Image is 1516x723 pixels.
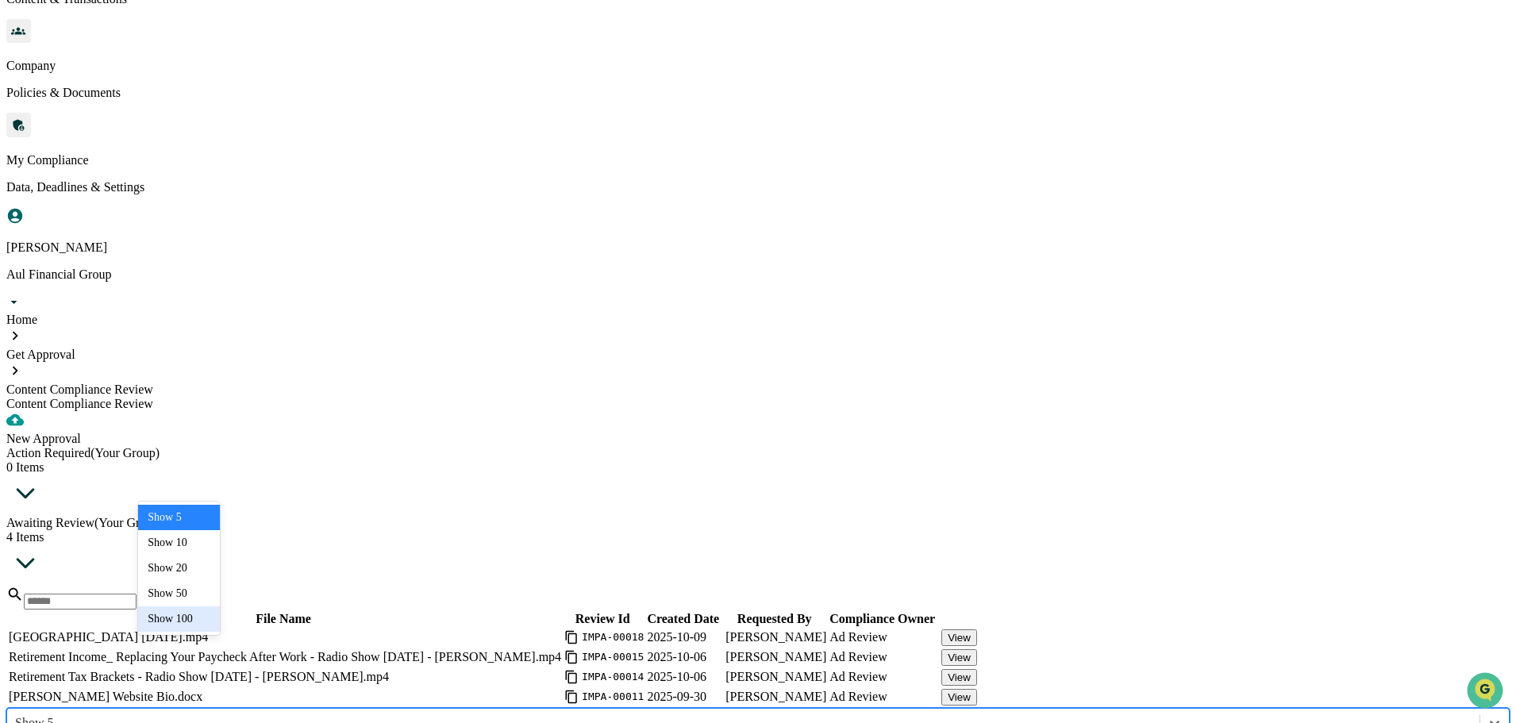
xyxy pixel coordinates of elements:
[646,648,723,667] td: 2025-10-06
[6,59,1510,73] p: Company
[725,648,827,667] td: [PERSON_NAME]
[6,544,44,583] img: caret
[564,630,579,644] span: Copy Id
[564,612,644,626] div: Toggle SortBy
[9,612,561,626] div: Toggle SortBy
[941,612,977,626] div: Toggle SortBy
[138,606,220,632] div: Show 100
[9,690,202,703] a: [PERSON_NAME] Website Bio.docx
[6,446,1510,460] div: Action Required
[138,581,220,606] div: Show 50
[9,630,208,644] a: [GEOGRAPHIC_DATA] [DATE].mp4
[94,516,164,529] span: (Your Group)
[1465,671,1508,713] iframe: Open customer support
[6,475,44,513] img: caret
[6,313,1510,327] div: Home
[6,240,1510,255] p: [PERSON_NAME]
[941,630,977,644] a: View
[6,397,1510,411] div: Content Compliance Review
[941,670,977,683] a: View
[6,267,1510,282] p: Aul Financial Group
[115,202,128,214] div: 🗄️
[138,556,220,581] div: Show 20
[10,224,106,252] a: 🔎Data Lookup
[829,668,939,686] td: Ad Review
[158,269,192,281] span: Pylon
[16,33,289,59] p: How can we help?
[6,86,1510,100] p: Policies & Documents
[582,690,644,703] span: IMPA-00011
[54,121,260,137] div: Start new chat
[564,690,579,704] span: Copy Id
[9,670,389,683] a: Retirement Tax Brackets - Radio Show [DATE] - [PERSON_NAME].mp4
[6,180,1510,194] p: Data, Deadlines & Settings
[112,268,192,281] a: Powered byPylon
[941,690,977,703] a: View
[941,650,977,663] a: View
[725,629,827,647] td: [PERSON_NAME]
[16,232,29,244] div: 🔎
[829,612,938,626] div: Toggle SortBy
[582,631,644,644] span: IMPA-00018
[32,230,100,246] span: Data Lookup
[725,612,826,626] div: Toggle SortBy
[138,505,220,530] div: Show 5
[270,126,289,145] button: Start new chat
[829,688,939,706] td: Ad Review
[564,670,579,684] span: Copy Id
[829,648,939,667] td: Ad Review
[54,137,201,150] div: We're available if you need us!
[131,200,197,216] span: Attestations
[90,446,160,460] span: (Your Group)
[564,650,579,664] span: Copy Id
[6,383,1510,397] div: Content Compliance Review
[9,650,561,663] a: Retirement Income_ Replacing Your Paycheck After Work - Radio Show [DATE] - [PERSON_NAME].mp4
[725,688,827,706] td: [PERSON_NAME]
[647,612,722,626] div: Toggle SortBy
[646,629,723,647] td: 2025-10-09
[16,121,44,150] img: 1746055101610-c473b297-6a78-478c-a979-82029cc54cd1
[725,668,827,686] td: [PERSON_NAME]
[6,516,1510,530] div: Awaiting Review
[941,669,977,686] button: View
[6,348,1510,362] div: Get Approval
[582,651,644,663] span: IMPA-00015
[16,202,29,214] div: 🖐️
[138,530,220,556] div: Show 10
[829,629,939,647] td: Ad Review
[941,649,977,666] button: View
[582,671,644,683] span: IMPA-00014
[109,194,203,222] a: 🗄️Attestations
[6,530,1510,544] div: 4 Items
[6,153,1510,167] p: My Compliance
[941,689,977,706] button: View
[10,194,109,222] a: 🖐️Preclearance
[32,200,102,216] span: Preclearance
[941,629,977,646] button: View
[6,432,1510,446] div: New Approval
[646,688,723,706] td: 2025-09-30
[646,668,723,686] td: 2025-10-06
[6,460,1510,475] div: 0 Items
